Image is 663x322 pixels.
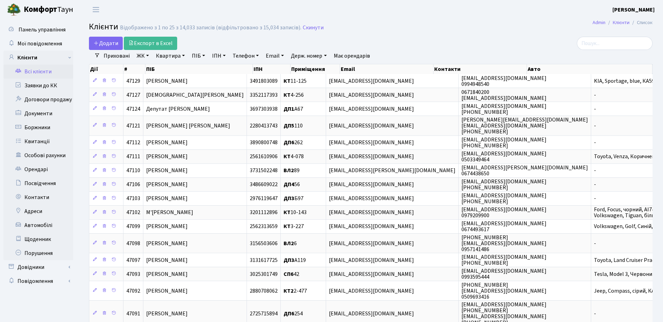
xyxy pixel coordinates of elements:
[284,105,303,113] span: А67
[3,51,73,65] a: Клієнти
[146,77,188,85] span: [PERSON_NAME]
[284,310,294,317] b: ДП6
[3,37,73,51] a: Мої повідомлення
[329,310,414,317] span: [EMAIL_ADDRESS][DOMAIN_NAME]
[253,64,291,74] th: ІПН
[329,209,414,217] span: [EMAIL_ADDRESS][DOMAIN_NAME]
[126,209,140,217] span: 47102
[146,167,188,175] span: [PERSON_NAME]
[126,223,140,230] span: 47099
[3,65,73,79] a: Всі клієнти
[291,64,340,74] th: Приміщення
[146,91,244,99] span: [DEMOGRAPHIC_DATA][PERSON_NAME]
[3,190,73,204] a: Контакти
[461,88,547,102] span: 0671840200 [EMAIL_ADDRESS][DOMAIN_NAME]
[284,91,304,99] span: 4-256
[89,37,123,50] a: Додати
[126,270,140,278] span: 47093
[284,209,307,217] span: 10-143
[594,105,596,113] span: -
[284,139,303,147] span: 262
[146,256,188,264] span: [PERSON_NAME]
[461,150,547,163] span: [EMAIL_ADDRESS][DOMAIN_NAME] 0503349464
[329,223,414,230] span: [EMAIL_ADDRESS][DOMAIN_NAME]
[284,287,294,295] b: КТ2
[126,91,140,99] span: 47127
[3,107,73,120] a: Документи
[3,134,73,148] a: Квитанції
[461,192,547,205] span: [EMAIL_ADDRESS][DOMAIN_NAME] [PHONE_NUMBER]
[284,209,291,217] b: КТ
[146,195,188,203] span: [PERSON_NAME]
[284,181,300,189] span: 56
[146,139,188,147] span: [PERSON_NAME]
[284,153,304,161] span: 4-078
[461,116,588,136] span: [PERSON_NAME][EMAIL_ADDRESS][DOMAIN_NAME] [EMAIL_ADDRESS][DOMAIN_NAME] [PHONE_NUMBER]
[461,220,547,233] span: [EMAIL_ADDRESS][DOMAIN_NAME] 0674493617
[284,139,294,147] b: ДП6
[209,50,228,62] a: ІПН
[3,93,73,107] a: Договори продажу
[284,122,294,130] b: ДП5
[329,91,414,99] span: [EMAIL_ADDRESS][DOMAIN_NAME]
[146,181,188,189] span: [PERSON_NAME]
[329,256,414,264] span: [EMAIL_ADDRESS][DOMAIN_NAME]
[250,287,278,295] span: 2880708062
[284,310,303,317] span: 254
[3,120,73,134] a: Боржники
[3,204,73,218] a: Адреси
[329,167,455,175] span: [EMAIL_ADDRESS][PERSON_NAME][DOMAIN_NAME]
[3,232,73,246] a: Щоденник
[284,122,303,130] span: 110
[263,50,287,62] a: Email
[461,253,547,267] span: [EMAIL_ADDRESS][DOMAIN_NAME] [PHONE_NUMBER]
[24,4,57,15] b: Комфорт
[594,195,596,203] span: -
[250,91,278,99] span: 3352117393
[582,15,663,30] nav: breadcrumb
[594,181,596,189] span: -
[329,287,414,295] span: [EMAIL_ADDRESS][DOMAIN_NAME]
[145,64,253,74] th: ПІБ
[250,153,278,161] span: 2561610906
[329,77,414,85] span: [EMAIL_ADDRESS][DOMAIN_NAME]
[284,256,294,264] b: ДП3
[146,209,193,217] span: М'[PERSON_NAME]
[3,274,73,288] a: Повідомлення
[250,77,278,85] span: 3491803089
[146,122,230,130] span: [PERSON_NAME] [PERSON_NAME]
[613,19,630,26] a: Клієнти
[250,240,278,247] span: 3156503606
[329,240,414,247] span: [EMAIL_ADDRESS][DOMAIN_NAME]
[630,19,653,27] li: Список
[329,105,414,113] span: [EMAIL_ADDRESS][DOMAIN_NAME]
[3,148,73,162] a: Особові рахунки
[124,37,177,50] a: Експорт в Excel
[461,206,547,219] span: [EMAIL_ADDRESS][DOMAIN_NAME] 0979209900
[284,195,303,203] span: Б97
[461,281,547,301] span: [PHONE_NUMBER] [EMAIL_ADDRESS][DOMAIN_NAME] 0509693416
[3,260,73,274] a: Довідники
[331,50,373,62] a: Має орендарів
[146,270,188,278] span: [PERSON_NAME]
[594,310,596,317] span: -
[527,64,653,74] th: Авто
[24,4,73,16] span: Таун
[284,105,294,113] b: ДП1
[329,181,414,189] span: [EMAIL_ADDRESS][DOMAIN_NAME]
[126,240,140,247] span: 47098
[126,256,140,264] span: 47097
[284,240,297,247] span: 6
[3,23,73,37] a: Панель управління
[126,287,140,295] span: 47092
[250,122,278,130] span: 2280413743
[594,91,596,99] span: -
[3,176,73,190] a: Посвідчення
[284,270,294,278] b: СП6
[126,195,140,203] span: 47103
[329,122,414,130] span: [EMAIL_ADDRESS][DOMAIN_NAME]
[594,240,596,247] span: -
[284,256,306,264] span: А119
[284,77,291,85] b: КТ
[123,64,146,74] th: #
